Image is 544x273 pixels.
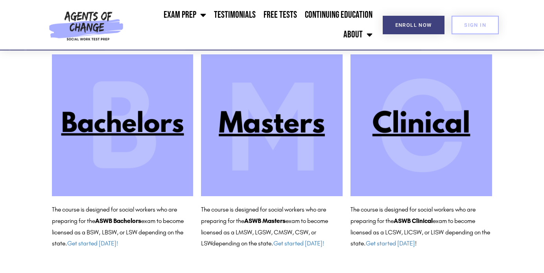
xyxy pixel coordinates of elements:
[210,5,260,25] a: Testimonials
[383,16,444,34] a: Enroll Now
[339,25,376,45] a: About
[52,204,194,249] p: The course is designed for social workers who are preparing for the exam to become licensed as a ...
[201,204,343,249] p: The course is designed for social workers who are preparing for the exam to become licensed as a ...
[366,240,415,247] a: Get started [DATE]
[364,240,417,247] span: . !
[244,217,286,225] b: ASWB Masters
[127,5,376,45] nav: Menu
[212,240,324,247] span: depending on the state.
[95,217,141,225] b: ASWB Bachelors
[452,16,499,34] a: SIGN IN
[273,240,324,247] a: Get started [DATE]!
[67,240,118,247] a: Get started [DATE]!
[350,204,492,249] p: The course is designed for social workers who are preparing for the exam to become licensed as a ...
[160,5,210,25] a: Exam Prep
[464,22,486,28] span: SIGN IN
[260,5,301,25] a: Free Tests
[395,22,432,28] span: Enroll Now
[301,5,376,25] a: Continuing Education
[394,217,433,225] b: ASWB Clinical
